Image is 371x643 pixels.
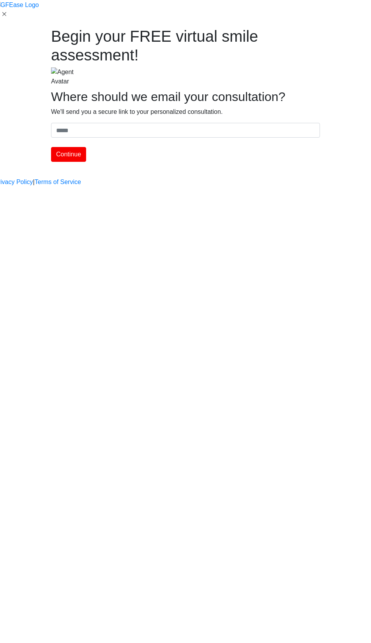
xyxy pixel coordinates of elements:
[51,89,320,104] h2: Where should we email your consultation?
[51,147,86,162] button: Continue
[51,27,320,64] h1: Begin your FREE virtual smile assessment!
[51,67,86,86] img: Agent Avatar
[51,107,320,117] p: We'll send you a secure link to your personalized consultation.
[35,177,81,187] a: Terms of Service
[33,177,35,187] a: |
